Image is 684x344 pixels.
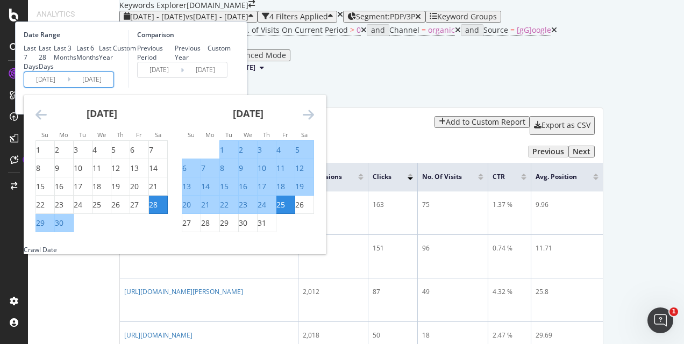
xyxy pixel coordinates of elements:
div: and [371,26,385,34]
td: Choose Wednesday, June 18, 2025 as your check-out date. It’s available. [92,177,111,196]
td: Choose Monday, July 28, 2025 as your check-out date. It’s available. [201,214,220,232]
td: Selected. Monday, June 30, 2025 [55,214,74,232]
span: 0 [357,25,361,35]
td: Choose Saturday, June 14, 2025 as your check-out date. It’s available. [149,159,168,177]
div: Export as CSV [541,121,590,130]
strong: [DATE] [87,107,117,120]
div: 11 [92,163,101,174]
div: Comparison [137,30,231,39]
div: 1 [36,145,40,155]
div: 11.71 [536,243,598,253]
div: and [465,26,479,34]
td: Choose Wednesday, June 4, 2025 as your check-out date. It’s available. [92,141,111,159]
td: Selected. Thursday, July 17, 2025 [258,177,276,196]
div: 5 [295,145,300,155]
td: Choose Sunday, June 15, 2025 as your check-out date. It’s available. [36,177,55,196]
div: 31 [258,218,266,228]
div: 9 [55,163,59,174]
span: = [510,25,515,35]
div: 87 [373,287,413,297]
td: Selected. Tuesday, July 15, 2025 [220,177,239,196]
td: Selected. Wednesday, July 9, 2025 [239,159,258,177]
div: 3 [258,145,262,155]
div: 17 [74,181,82,192]
td: Selected. Sunday, July 13, 2025 [182,177,201,196]
div: 11 [276,163,285,174]
div: 14 [201,181,210,192]
span: vs [DATE] - [DATE] [186,11,248,21]
span: [gG]oogle [517,25,551,35]
td: Choose Saturday, July 26, 2025 as your check-out date. It’s available. [295,196,314,214]
div: 12 [111,163,120,174]
div: 19 [111,181,120,192]
div: 28 [201,218,210,228]
td: Selected. Saturday, July 12, 2025 [295,159,314,177]
div: Last 6 Months [76,44,99,62]
td: Selected. Friday, July 11, 2025 [276,159,295,177]
span: Clicks [373,172,391,182]
td: Choose Thursday, July 31, 2025 as your check-out date. It’s available. [258,214,276,232]
span: Avg. Position [536,172,577,182]
td: Selected. Saturday, July 19, 2025 [295,177,314,196]
div: 23 [55,199,63,210]
button: [DATE] [230,61,268,74]
small: We [244,131,252,139]
input: End Date [70,72,113,87]
div: 29.69 [536,331,598,340]
button: and [461,24,483,36]
div: 20,258 [303,243,364,253]
td: Choose Monday, June 23, 2025 as your check-out date. It’s available. [55,196,74,214]
div: 19 [295,181,304,192]
div: Move backward to switch to the previous month. [35,108,47,121]
td: Selected. Tuesday, July 22, 2025 [220,196,239,214]
div: 8 [36,163,40,174]
small: Sa [155,131,161,139]
div: 4 [276,145,281,155]
button: Next [568,146,595,157]
td: Selected. Tuesday, July 1, 2025 [220,141,239,159]
input: End Date [184,62,227,77]
div: Date Range [24,30,126,39]
div: 26 [111,199,120,210]
td: Selected as end date. Friday, July 25, 2025 [276,196,295,214]
div: Last 7 Days [24,44,39,71]
div: Custom [113,44,136,53]
td: Choose Tuesday, July 29, 2025 as your check-out date. It’s available. [220,214,239,232]
span: CTR [493,172,505,182]
span: Source [483,25,508,35]
div: 14 [149,163,158,174]
div: 29 [220,218,229,228]
div: 21 [149,181,158,192]
td: Choose Saturday, June 21, 2025 as your check-out date. It’s available. [149,177,168,196]
td: Choose Sunday, June 8, 2025 as your check-out date. It’s available. [36,159,55,177]
td: Selected. Thursday, July 24, 2025 [258,196,276,214]
div: Previous Year [175,44,208,62]
button: 4 Filters Applied [258,11,337,23]
span: Segment: PDP/3P [356,11,415,21]
div: Previous Period [137,44,175,62]
div: 13 [182,181,191,192]
span: = [422,25,426,35]
div: Last 3 Months [54,44,76,62]
span: No. of Visits On Current Period [237,25,348,35]
div: 6 [130,145,134,155]
small: Tu [79,131,86,139]
td: Selected. Thursday, July 10, 2025 [258,159,276,177]
div: 49 [422,287,483,297]
div: 30 [55,218,63,228]
td: Choose Monday, June 9, 2025 as your check-out date. It’s available. [55,159,74,177]
div: Next [573,147,590,156]
span: Channel [389,25,419,35]
div: Custom [208,44,231,53]
td: Choose Monday, June 16, 2025 as your check-out date. It’s available. [55,177,74,196]
td: Choose Wednesday, June 11, 2025 as your check-out date. It’s available. [92,159,111,177]
td: Choose Thursday, June 12, 2025 as your check-out date. It’s available. [111,159,130,177]
small: Th [117,131,124,139]
div: 10 [74,163,82,174]
div: 28 [149,199,158,210]
small: Fr [136,131,142,139]
small: Sa [301,131,308,139]
div: 2,012 [303,287,364,297]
